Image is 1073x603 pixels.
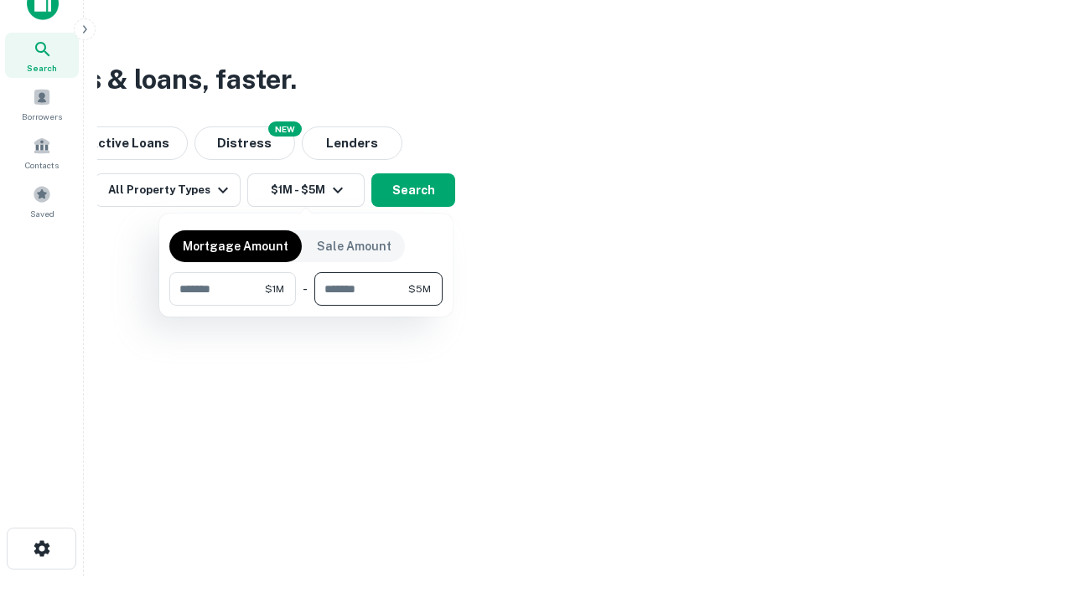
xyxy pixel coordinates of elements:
[317,237,391,255] p: Sale Amount
[265,281,284,296] span: $1M
[989,469,1073,549] iframe: Chat Widget
[183,237,288,255] p: Mortgage Amount
[408,281,431,296] span: $5M
[303,272,308,306] div: -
